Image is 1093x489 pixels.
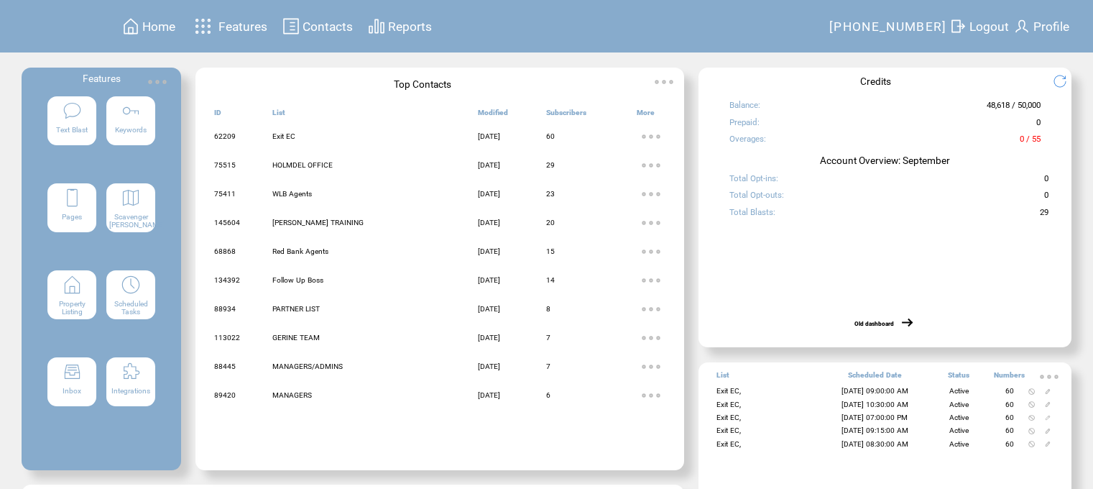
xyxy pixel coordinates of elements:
span: Active [949,413,969,421]
a: Integrations [106,357,155,435]
span: [DATE] 10:30:00 AM [841,401,908,408]
span: Active [949,426,969,434]
img: notallowed.svg [1028,441,1035,447]
img: keywords.svg [121,101,141,121]
img: exit.svg [949,17,967,35]
a: Old dashboard [854,320,894,327]
img: inbox.svg [63,362,83,382]
span: 145604 [214,219,240,227]
span: 88934 [214,305,236,313]
span: Pages [62,213,82,221]
img: ellypsis.svg [637,180,665,209]
span: Follow Up Boss [272,276,323,284]
span: Scheduled Tasks [114,300,148,316]
span: 29 [1040,207,1048,224]
span: 7 [546,334,550,342]
span: Status [948,371,969,385]
img: ellypsis.svg [143,68,172,96]
span: Active [949,440,969,448]
img: landing-pages.svg [63,188,83,208]
span: Account Overview: September [820,155,950,166]
img: text-blast.svg [63,101,83,121]
span: 0 [1036,117,1041,134]
span: Features [83,73,121,84]
span: [PERSON_NAME] TRAINING [272,219,364,227]
a: Pages [47,183,96,261]
span: Numbers [994,371,1025,385]
span: Modified [478,109,508,123]
span: Profile [1033,19,1069,34]
img: ellypsis.svg [637,381,665,410]
span: 14 [546,276,555,284]
img: ellypsis.svg [637,237,665,266]
img: integrations.svg [121,362,141,382]
span: [DATE] 08:30:00 AM [841,440,908,448]
span: Exit EC, [716,426,741,434]
span: MANAGERS/ADMINS [272,362,343,370]
span: Total Blasts: [729,207,775,224]
a: Contacts [280,15,355,37]
img: ellypsis.svg [637,324,665,352]
span: 7 [546,362,550,370]
img: ellypsis.svg [637,295,665,324]
span: 60 [1005,426,1014,434]
img: contacts.svg [282,17,300,35]
img: ellypsis.svg [637,266,665,295]
span: List [716,371,729,385]
span: [PHONE_NUMBER] [829,19,947,34]
a: Reports [366,15,434,37]
img: edit.svg [1045,415,1051,421]
span: [DATE] [478,190,500,198]
span: 0 [1044,190,1048,206]
span: [DATE] 09:15:00 AM [841,426,908,434]
span: 134392 [214,276,240,284]
span: Inbox [63,387,81,395]
img: ellypsis.svg [1035,362,1064,391]
a: Logout [947,15,1011,37]
span: MANAGERS [272,391,312,399]
span: PARTNER LIST [272,305,320,313]
img: ellypsis.svg [637,122,665,151]
img: ellypsis.svg [650,68,678,96]
a: Scheduled Tasks [106,270,155,348]
span: Reports [388,19,432,34]
span: [DATE] [478,305,500,313]
span: Text Blast [56,126,88,134]
span: Contacts [303,19,353,34]
a: Home [120,15,177,37]
span: 6 [546,391,550,399]
span: Red Bank Agents [272,247,328,255]
img: ellypsis.svg [637,209,665,237]
span: 60 [1005,387,1014,395]
span: Active [949,387,969,395]
span: [DATE] [478,247,500,255]
img: scheduled-tasks.svg [121,275,141,295]
span: Scheduled Date [848,371,902,385]
img: notallowed.svg [1028,401,1035,408]
span: 75411 [214,190,236,198]
span: Total Opt-outs: [729,190,784,206]
span: 8 [546,305,550,313]
span: Overages: [729,134,766,150]
a: Inbox [47,357,96,435]
span: 75515 [214,161,236,169]
img: scavenger.svg [121,188,141,208]
span: Top Contacts [394,78,451,90]
span: [DATE] [478,362,500,370]
a: Keywords [106,96,155,174]
span: Scavenger [PERSON_NAME] [109,213,165,229]
img: ellypsis.svg [637,352,665,381]
span: [DATE] [478,161,500,169]
img: edit.svg [1045,441,1051,447]
span: Logout [969,19,1009,34]
span: GERINE TEAM [272,334,320,342]
img: chart.svg [368,17,385,35]
span: Exit EC [272,132,295,140]
span: [DATE] 09:00:00 AM [841,387,908,395]
span: 60 [1005,401,1014,408]
span: [DATE] [478,391,500,399]
span: ID [214,109,221,123]
span: [DATE] [478,132,500,140]
span: 68868 [214,247,236,255]
span: Exit EC, [716,387,741,395]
